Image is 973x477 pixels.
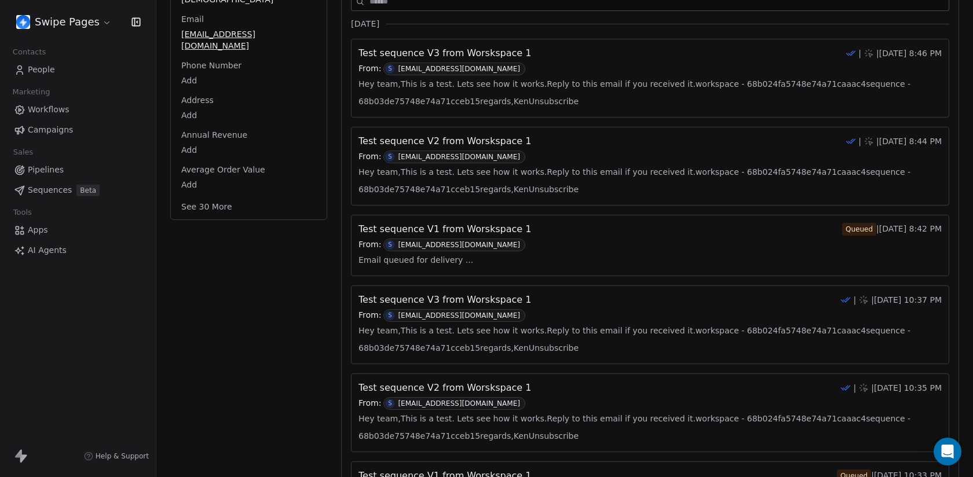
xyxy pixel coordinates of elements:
[8,204,36,221] span: Tools
[28,164,64,176] span: Pipelines
[179,129,250,141] span: Annual Revenue
[359,238,381,251] span: From:
[359,322,942,357] span: Hey team,This is a test. Lets see how it works.Reply to this email if you received it.workspace -...
[8,83,55,101] span: Marketing
[359,251,473,269] span: Email queued for delivery ...
[359,163,942,198] span: Hey team,This is a test. Lets see how it works.Reply to this email if you received it.workspace -...
[359,75,942,110] span: Hey team,This is a test. Lets see how it works.Reply to this email if you received it.workspace -...
[388,311,392,320] div: S
[840,382,942,394] div: | | [DATE] 10:35 PM
[179,13,206,25] span: Email
[398,241,520,249] div: [EMAIL_ADDRESS][DOMAIN_NAME]
[28,104,69,116] span: Workflows
[9,100,147,119] a: Workflows
[181,179,316,190] span: Add
[359,381,531,395] span: Test sequence V2 from Worskspace 1
[28,184,72,196] span: Sequences
[840,294,942,306] div: | | [DATE] 10:37 PM
[846,135,942,147] div: | | [DATE] 8:44 PM
[14,12,114,32] button: Swipe Pages
[398,65,520,73] div: [EMAIL_ADDRESS][DOMAIN_NAME]
[351,18,379,30] span: [DATE]
[842,223,942,236] span: | [DATE] 8:42 PM
[934,438,961,465] div: Open Intercom Messenger
[388,152,392,162] div: S
[181,75,316,86] span: Add
[9,181,147,200] a: SequencesBeta
[359,309,381,322] span: From:
[359,151,381,163] span: From:
[181,28,316,52] span: [EMAIL_ADDRESS][DOMAIN_NAME]
[398,399,520,408] div: [EMAIL_ADDRESS][DOMAIN_NAME]
[84,452,149,461] a: Help & Support
[174,196,239,217] button: See 30 More
[359,410,942,445] span: Hey team,This is a test. Lets see how it works.Reply to this email if you received it.workspace -...
[179,164,268,175] span: Average Order Value
[388,240,392,249] div: S
[76,185,100,196] span: Beta
[846,223,873,235] div: Queued
[359,63,381,75] span: From:
[179,94,216,106] span: Address
[398,153,520,161] div: [EMAIL_ADDRESS][DOMAIN_NAME]
[179,60,244,71] span: Phone Number
[96,452,149,461] span: Help & Support
[388,399,392,408] div: S
[16,15,30,29] img: user_01J93QE9VH11XXZQZDP4TWZEES.jpg
[181,109,316,121] span: Add
[181,144,316,156] span: Add
[8,144,38,161] span: Sales
[28,124,73,136] span: Campaigns
[388,64,392,74] div: S
[9,160,147,179] a: Pipelines
[359,222,531,236] span: Test sequence V1 from Worskspace 1
[9,221,147,240] a: Apps
[359,134,531,148] span: Test sequence V2 from Worskspace 1
[359,293,531,307] span: Test sequence V3 from Worskspace 1
[9,120,147,140] a: Campaigns
[28,244,67,256] span: AI Agents
[9,60,147,79] a: People
[28,64,55,76] span: People
[359,397,381,410] span: From:
[398,311,520,320] div: [EMAIL_ADDRESS][DOMAIN_NAME]
[8,43,51,61] span: Contacts
[9,241,147,260] a: AI Agents
[359,46,531,60] span: Test sequence V3 from Worskspace 1
[35,14,100,30] span: Swipe Pages
[846,47,942,59] div: | | [DATE] 8:46 PM
[28,224,48,236] span: Apps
